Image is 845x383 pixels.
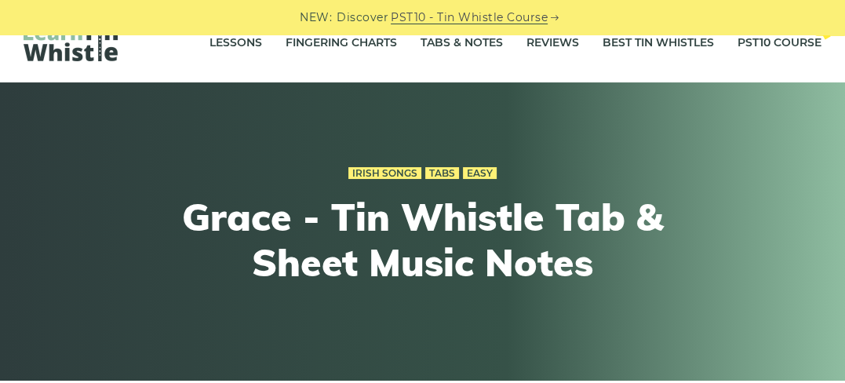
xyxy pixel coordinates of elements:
a: Reviews [526,24,579,63]
a: PST10 CourseNew [738,24,821,63]
a: Easy [463,167,497,180]
a: PST10 - Tin Whistle Course [391,9,548,27]
a: Tabs & Notes [421,24,503,63]
a: Lessons [209,24,262,63]
h1: Grace - Tin Whistle Tab & Sheet Music Notes [134,195,712,285]
span: NEW: [300,9,332,27]
img: LearnTinWhistle.com [24,21,118,61]
a: Irish Songs [348,167,421,180]
span: Discover [337,9,388,27]
a: Fingering Charts [286,24,397,63]
a: Best Tin Whistles [603,24,714,63]
a: Tabs [425,167,459,180]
